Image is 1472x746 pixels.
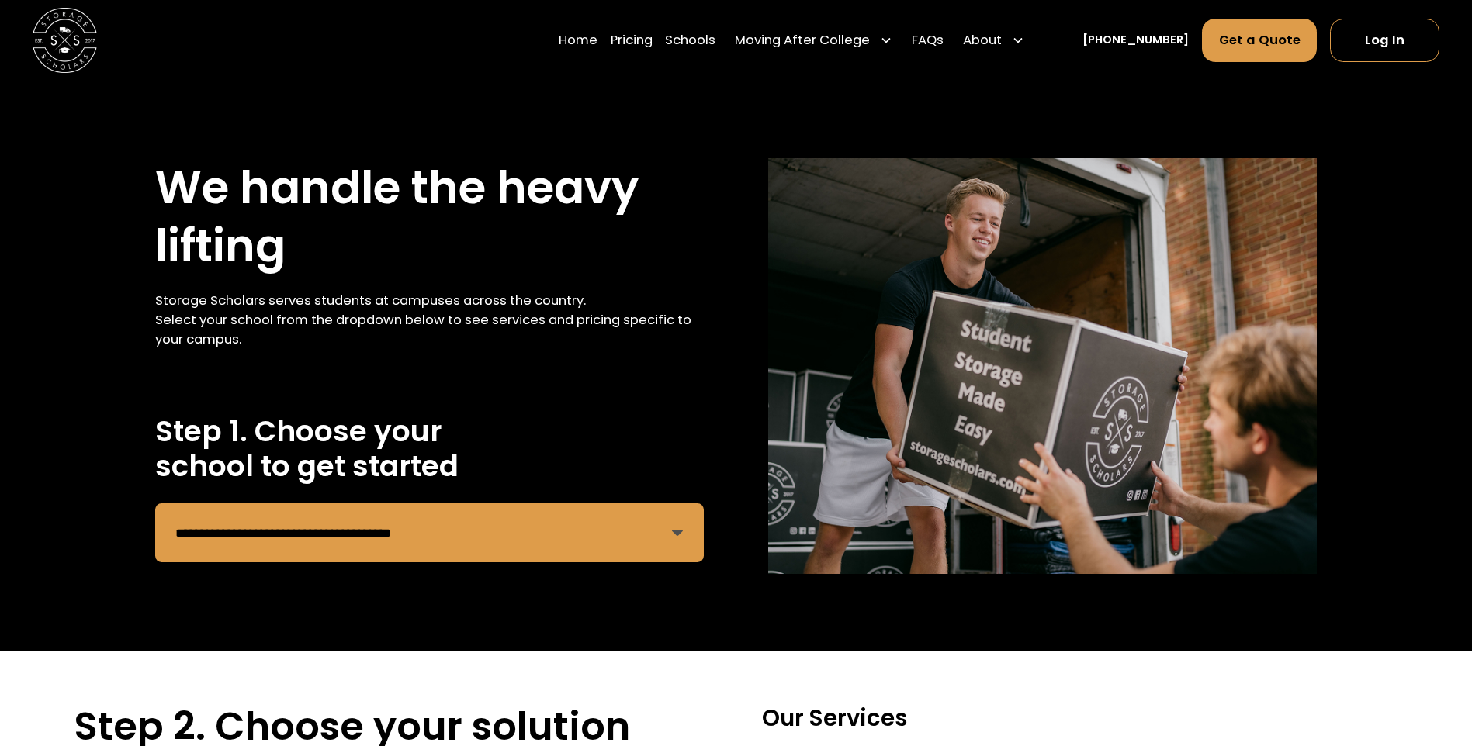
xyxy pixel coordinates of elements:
a: Log In [1330,19,1439,62]
div: About [963,31,1002,50]
a: Home [559,18,597,63]
a: home [33,8,97,72]
a: Get a Quote [1202,19,1318,62]
a: Pricing [611,18,653,63]
img: storage scholar [768,158,1317,575]
form: Remind Form [155,503,704,563]
div: Moving After College [735,31,870,50]
div: Moving After College [729,18,899,63]
img: Storage Scholars main logo [33,8,97,72]
h3: Our Services [762,703,1398,733]
h1: We handle the heavy lifting [155,158,704,275]
a: Schools [665,18,715,63]
a: [PHONE_NUMBER] [1082,32,1189,49]
div: Storage Scholars serves students at campuses across the country. Select your school from the drop... [155,292,704,350]
div: About [957,18,1031,63]
a: FAQs [912,18,944,63]
h2: Step 1. Choose your school to get started [155,414,704,484]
